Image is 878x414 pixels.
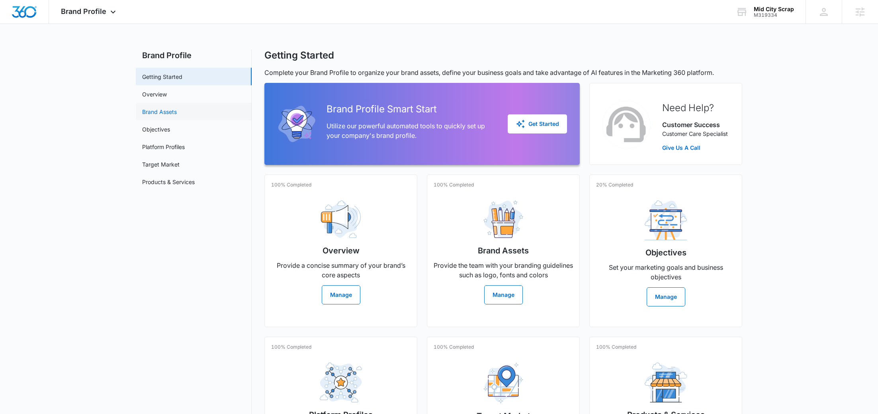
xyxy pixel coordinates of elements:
a: 20% CompletedObjectivesSet your marketing goals and business objectivesManage [589,175,742,327]
button: Manage [484,285,523,304]
a: Target Market [142,160,180,169]
h2: Need Help? [662,101,728,115]
span: Brand Profile [61,7,106,16]
a: 100% CompletedOverviewProvide a concise summary of your brand’s core aspectsManage [264,175,417,327]
p: Provide the team with your branding guidelines such as logo, fonts and colors [434,261,573,280]
h2: Overview [323,245,360,257]
p: Provide a concise summary of your brand’s core aspects [271,261,411,280]
a: Give Us A Call [662,143,728,152]
p: 100% Completed [271,181,311,188]
a: Platform Profiles [142,143,185,151]
p: 100% Completed [434,343,474,351]
p: 100% Completed [596,343,636,351]
h2: Brand Profile [136,49,252,61]
a: Brand Assets [142,108,177,116]
div: Get Started [516,119,559,129]
p: Customer Care Specialist [662,129,728,138]
h2: Objectives [645,247,686,259]
p: Customer Success [662,120,728,129]
p: Complete your Brand Profile to organize your brand assets, define your business goals and take ad... [264,68,742,77]
button: Manage [322,285,360,304]
h2: Brand Profile Smart Start [327,102,495,116]
button: Manage [647,287,685,306]
img: Customer Success [602,101,650,149]
div: account name [754,6,794,12]
p: Utilize our powerful automated tools to quickly set up your company's brand profile. [327,121,495,140]
a: Objectives [142,125,170,133]
a: Overview [142,90,167,98]
h2: Brand Assets [478,245,529,257]
h1: Getting Started [264,49,334,61]
div: account id [754,12,794,18]
p: Set your marketing goals and business objectives [596,263,735,282]
p: 100% Completed [434,181,474,188]
p: 100% Completed [271,343,311,351]
a: Getting Started [142,73,182,81]
a: 100% CompletedBrand AssetsProvide the team with your branding guidelines such as logo, fonts and ... [427,175,580,327]
p: 20% Completed [596,181,633,188]
button: Get Started [508,114,567,133]
a: Products & Services [142,178,195,186]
